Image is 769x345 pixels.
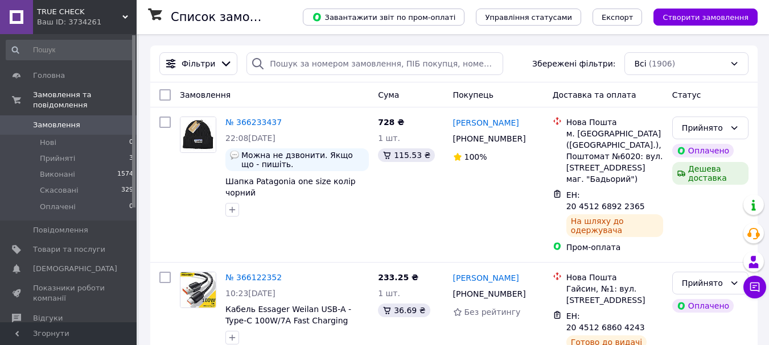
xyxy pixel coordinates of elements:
span: 10:23[DATE] [225,289,275,298]
span: 1 шт. [378,134,400,143]
span: Cума [378,90,399,99]
span: Скасовані [40,185,79,196]
div: Ваш ID: 3734261 [37,17,137,27]
div: Дешева доставка [672,162,749,185]
span: Головна [33,70,65,81]
span: 0 [129,138,133,148]
span: Доставка та оплата [553,90,636,99]
span: Оплачені [40,202,76,212]
span: Товари та послуги [33,244,105,255]
span: Створити замовлення [663,13,749,22]
span: 233.25 ₴ [378,273,418,282]
span: Замовлення та повідомлення [33,90,137,110]
span: Повідомлення [33,225,88,235]
span: Відгуки [33,313,63,323]
span: Нові [40,138,56,148]
span: 1 шт. [378,289,400,298]
button: Чат з покупцем [743,276,766,298]
img: Фото товару [180,117,216,152]
span: Експорт [602,13,634,22]
span: Завантажити звіт по пром-оплаті [312,12,455,22]
div: 115.53 ₴ [378,148,435,162]
a: [PERSON_NAME] [453,117,519,128]
span: Без рейтингу [464,307,521,317]
span: Покупець [453,90,494,99]
div: 36.69 ₴ [378,304,430,317]
div: На шляху до одержувача [566,214,663,237]
button: Експорт [593,9,643,26]
span: [PHONE_NUMBER] [453,134,526,143]
div: Пром-оплата [566,242,663,253]
button: Завантажити звіт по пром-оплаті [303,9,464,26]
span: 3 [129,153,133,164]
span: Показники роботи компанії [33,283,105,304]
input: Пошук [6,40,134,60]
div: Нова Пошта [566,117,663,128]
a: № 366122352 [225,273,282,282]
span: Фільтри [182,58,215,69]
div: Прийнято [682,122,725,134]
span: (1906) [649,59,676,68]
span: Збережені фільтри: [532,58,615,69]
div: м. [GEOGRAPHIC_DATA] ([GEOGRAPHIC_DATA].), Поштомат №6020: вул. [STREET_ADDRESS] маг. "Бадьорий") [566,128,663,185]
a: Фото товару [180,272,216,308]
img: Фото товару [180,272,216,307]
button: Створити замовлення [653,9,758,26]
a: № 366233437 [225,118,282,127]
span: Можна не дзвонити. Якщо що - пишіть. [241,151,364,169]
span: ЕН: 20 4512 6860 4243 [566,311,645,332]
a: Шапка Patagonia one size колір чорний [225,177,356,197]
span: Статус [672,90,701,99]
span: ЕН: 20 4512 6892 2365 [566,190,645,211]
input: Пошук за номером замовлення, ПІБ покупця, номером телефону, Email, номером накладної [246,52,503,75]
span: 0 [129,202,133,212]
div: Прийнято [682,277,725,289]
span: Управління статусами [485,13,572,22]
span: Замовлення [180,90,231,99]
span: [PHONE_NUMBER] [453,289,526,298]
span: Виконані [40,169,75,180]
div: Нова Пошта [566,272,663,283]
a: Кабель Essager Weilan USB-A - Type-C 100W/7A Fast Charging Cable 2м black [225,305,351,336]
span: Всі [634,58,646,69]
span: 329 [121,185,133,196]
div: Оплачено [672,144,734,157]
span: 22:08[DATE] [225,134,275,143]
span: Прийняті [40,153,75,164]
span: 100% [464,152,487,161]
div: Гайсин, №1: вул. [STREET_ADDRESS] [566,283,663,306]
span: 728 ₴ [378,118,404,127]
div: Оплачено [672,299,734,313]
button: Управління статусами [476,9,581,26]
span: [DEMOGRAPHIC_DATA] [33,264,117,274]
img: :speech_balloon: [230,151,239,160]
span: TRUE CHECK [37,7,122,17]
span: 1574 [117,169,133,180]
a: Створити замовлення [642,12,758,21]
a: [PERSON_NAME] [453,272,519,284]
span: Замовлення [33,120,80,130]
h1: Список замовлень [171,10,286,24]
